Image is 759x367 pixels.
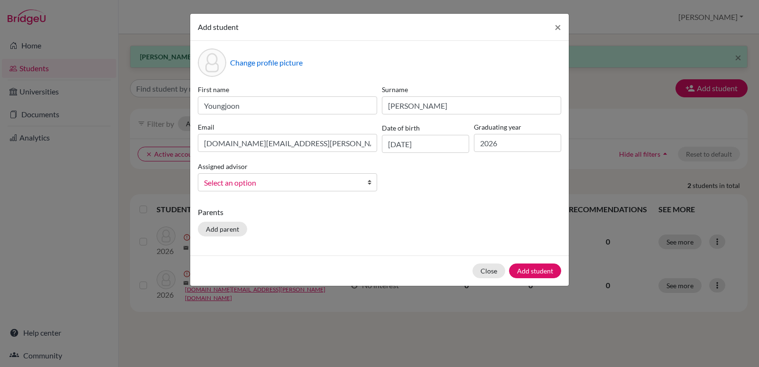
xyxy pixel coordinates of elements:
[198,48,226,77] div: Profile picture
[382,123,420,133] label: Date of birth
[509,263,561,278] button: Add student
[198,85,377,94] label: First name
[198,161,248,171] label: Assigned advisor
[198,222,247,236] button: Add parent
[382,135,469,153] input: dd/mm/yyyy
[555,20,561,34] span: ×
[198,122,377,132] label: Email
[204,177,359,189] span: Select an option
[474,122,561,132] label: Graduating year
[198,22,239,31] span: Add student
[198,207,561,218] p: Parents
[382,85,561,94] label: Surname
[472,263,505,278] button: Close
[547,14,569,40] button: Close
